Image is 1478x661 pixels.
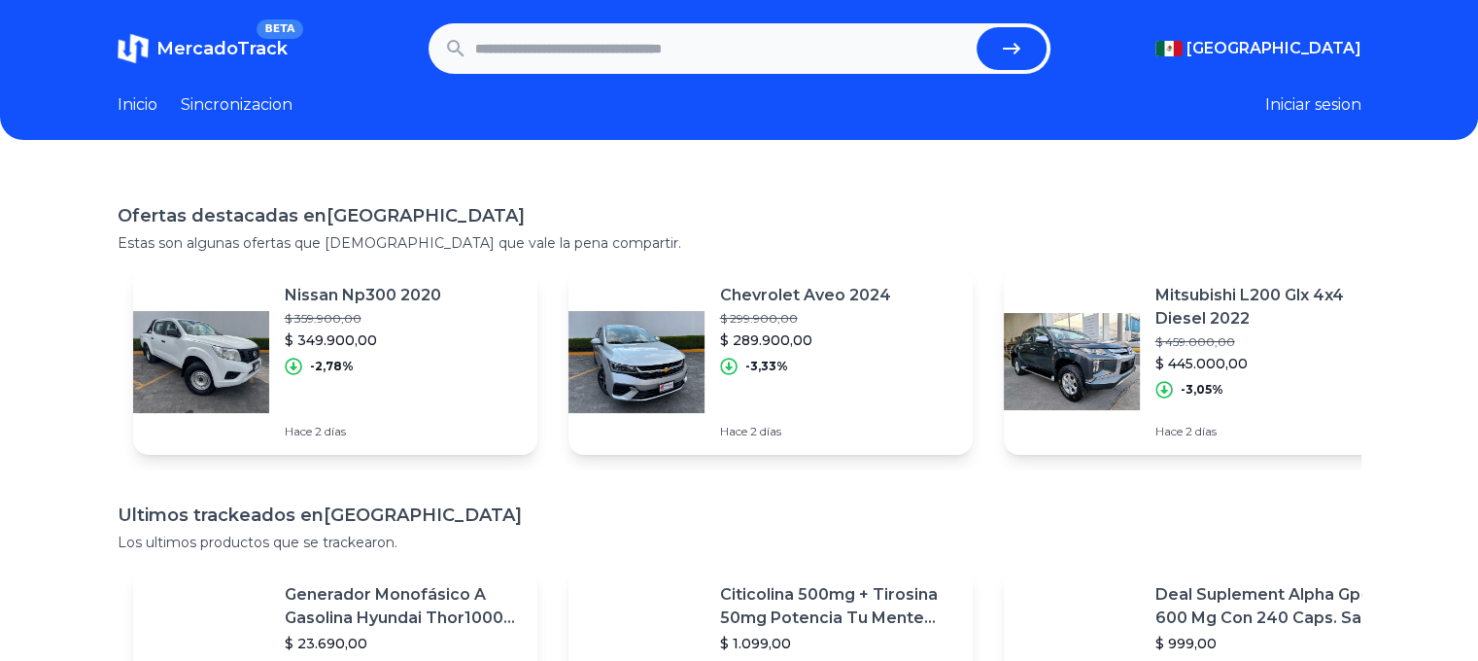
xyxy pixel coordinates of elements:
[720,424,891,439] p: Hace 2 días
[133,268,537,455] a: Featured imageNissan Np300 2020$ 359.900,00$ 349.900,00-2,78%Hace 2 días
[285,583,522,630] p: Generador Monofásico A Gasolina Hyundai Thor10000 P 11.5 Kw
[1155,37,1361,60] button: [GEOGRAPHIC_DATA]
[745,359,788,374] p: -3,33%
[1155,284,1392,330] p: Mitsubishi L200 Glx 4x4 Diesel 2022
[118,233,1361,253] p: Estas son algunas ofertas que [DEMOGRAPHIC_DATA] que vale la pena compartir.
[1155,634,1392,653] p: $ 999,00
[720,284,891,307] p: Chevrolet Aveo 2024
[1004,294,1140,430] img: Featured image
[568,268,973,455] a: Featured imageChevrolet Aveo 2024$ 299.900,00$ 289.900,00-3,33%Hace 2 días
[257,19,302,39] span: BETA
[1155,41,1183,56] img: Mexico
[118,33,288,64] a: MercadoTrackBETA
[1186,37,1361,60] span: [GEOGRAPHIC_DATA]
[720,311,891,327] p: $ 299.900,00
[1155,334,1392,350] p: $ 459.000,00
[118,502,1361,529] h1: Ultimos trackeados en [GEOGRAPHIC_DATA]
[1155,583,1392,630] p: Deal Suplement Alpha Gpc 600 Mg Con 240 Caps. Salud Cerebral Sabor S/n
[1155,354,1392,373] p: $ 445.000,00
[285,284,441,307] p: Nissan Np300 2020
[285,330,441,350] p: $ 349.900,00
[133,294,269,430] img: Featured image
[568,294,705,430] img: Featured image
[118,33,149,64] img: MercadoTrack
[1181,382,1223,398] p: -3,05%
[285,424,441,439] p: Hace 2 días
[285,311,441,327] p: $ 359.900,00
[1004,268,1408,455] a: Featured imageMitsubishi L200 Glx 4x4 Diesel 2022$ 459.000,00$ 445.000,00-3,05%Hace 2 días
[118,93,157,117] a: Inicio
[720,330,891,350] p: $ 289.900,00
[310,359,354,374] p: -2,78%
[1265,93,1361,117] button: Iniciar sesion
[181,93,292,117] a: Sincronizacion
[156,38,288,59] span: MercadoTrack
[720,583,957,630] p: Citicolina 500mg + Tirosina 50mg Potencia Tu Mente (120caps) Sabor Sin Sabor
[720,634,957,653] p: $ 1.099,00
[118,202,1361,229] h1: Ofertas destacadas en [GEOGRAPHIC_DATA]
[1155,424,1392,439] p: Hace 2 días
[118,533,1361,552] p: Los ultimos productos que se trackearon.
[285,634,522,653] p: $ 23.690,00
